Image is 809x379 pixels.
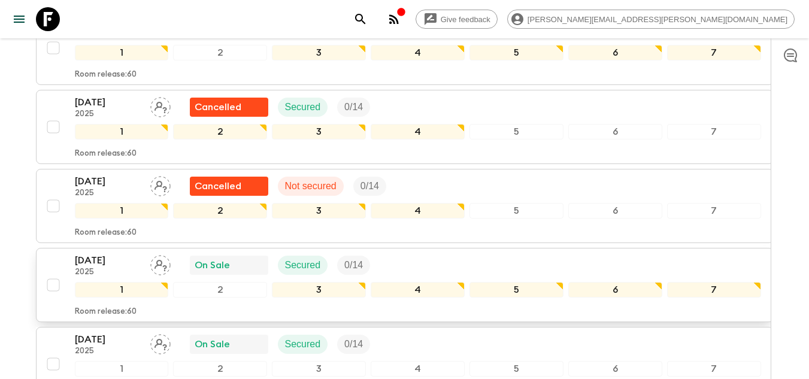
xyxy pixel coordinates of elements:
p: 0 / 14 [344,258,363,272]
p: Room release: 60 [75,307,137,317]
p: 2025 [75,110,141,119]
div: 5 [469,361,563,377]
p: [DATE] [75,332,141,347]
button: search adventures [349,7,372,31]
p: Room release: 60 [75,149,137,159]
p: 2025 [75,189,141,198]
p: On Sale [195,337,230,351]
div: 1 [75,124,169,140]
div: 4 [371,203,465,219]
span: Assign pack leader [150,259,171,268]
div: Trip Fill [337,335,370,354]
div: Secured [278,256,328,275]
div: 5 [469,124,563,140]
p: [DATE] [75,95,141,110]
div: Trip Fill [337,98,370,117]
div: 3 [272,124,366,140]
p: Cancelled [195,179,241,193]
div: 1 [75,361,169,377]
p: Room release: 60 [75,70,137,80]
p: Cancelled [195,100,241,114]
p: [DATE] [75,253,141,268]
p: Secured [285,258,321,272]
button: [DATE]2025Assign pack leaderFlash Pack cancellationSecuredTrip Fill1234567Room release:60 [36,11,774,85]
button: [DATE]2025Assign pack leaderUnable to secureNot securedTrip Fill1234567Room release:60 [36,169,774,243]
div: 7 [667,361,761,377]
p: [DATE] [75,174,141,189]
div: Trip Fill [353,177,386,196]
div: 2 [173,203,267,219]
p: 0 / 14 [344,100,363,114]
button: [DATE]2025Assign pack leaderFlash Pack cancellationSecuredTrip Fill1234567Room release:60 [36,90,774,164]
span: Give feedback [434,15,497,24]
div: 4 [371,361,465,377]
div: 6 [568,203,662,219]
span: Assign pack leader [150,180,171,189]
div: Secured [278,98,328,117]
p: Secured [285,337,321,351]
div: 3 [272,45,366,60]
div: 7 [667,124,761,140]
p: Room release: 60 [75,228,137,238]
div: 7 [667,203,761,219]
p: 0 / 14 [344,337,363,351]
button: [DATE]2025Assign pack leaderOn SaleSecuredTrip Fill1234567Room release:60 [36,248,774,322]
p: 2025 [75,268,141,277]
p: 2025 [75,347,141,356]
div: 3 [272,203,366,219]
p: 0 / 14 [360,179,379,193]
div: 2 [173,124,267,140]
div: Flash Pack cancellation [190,98,268,117]
span: Assign pack leader [150,338,171,347]
div: 2 [173,282,267,298]
div: 6 [568,45,662,60]
div: 6 [568,361,662,377]
p: On Sale [195,258,230,272]
div: Trip Fill [337,256,370,275]
div: [PERSON_NAME][EMAIL_ADDRESS][PERSON_NAME][DOMAIN_NAME] [507,10,795,29]
p: Not secured [285,179,337,193]
div: 6 [568,282,662,298]
div: 2 [173,45,267,60]
div: 4 [371,124,465,140]
div: 7 [667,282,761,298]
div: 1 [75,45,169,60]
div: 1 [75,203,169,219]
div: 2 [173,361,267,377]
div: 3 [272,361,366,377]
div: 4 [371,45,465,60]
div: 3 [272,282,366,298]
p: Secured [285,100,321,114]
div: 5 [469,203,563,219]
button: menu [7,7,31,31]
a: Give feedback [416,10,498,29]
div: 6 [568,124,662,140]
div: Unable to secure [190,177,268,196]
div: 5 [469,45,563,60]
div: 1 [75,282,169,298]
span: Assign pack leader [150,101,171,110]
div: 4 [371,282,465,298]
div: Not secured [278,177,344,196]
span: [PERSON_NAME][EMAIL_ADDRESS][PERSON_NAME][DOMAIN_NAME] [521,15,794,24]
div: 5 [469,282,563,298]
div: Secured [278,335,328,354]
div: 7 [667,45,761,60]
